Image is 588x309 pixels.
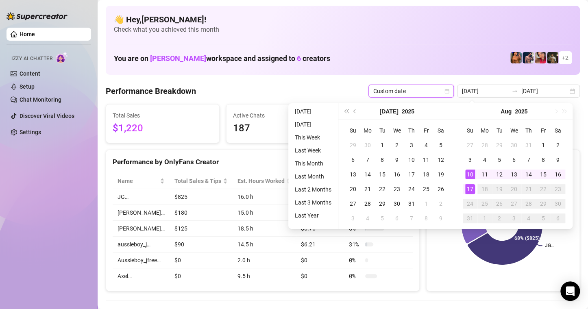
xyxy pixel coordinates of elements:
[551,211,565,226] td: 2025-09-06
[114,14,572,25] h4: 👋 Hey, [PERSON_NAME] !
[463,196,477,211] td: 2025-08-24
[348,213,358,223] div: 3
[538,140,548,150] div: 1
[375,196,390,211] td: 2025-07-29
[11,55,52,63] span: Izzy AI Chatter
[492,182,507,196] td: 2025-08-19
[390,152,404,167] td: 2025-07-09
[494,213,504,223] div: 2
[421,170,431,179] div: 18
[377,184,387,194] div: 22
[233,121,333,136] span: 187
[348,140,358,150] div: 29
[360,152,375,167] td: 2025-07-07
[477,152,492,167] td: 2025-08-04
[492,211,507,226] td: 2025-09-02
[113,157,413,168] div: Performance by OnlyFans Creator
[351,103,359,120] button: Previous month (PageUp)
[521,182,536,196] td: 2025-08-21
[509,155,519,165] div: 6
[113,268,170,284] td: Axel…
[480,199,490,209] div: 25
[421,199,431,209] div: 1
[373,85,449,97] span: Custom date
[375,138,390,152] td: 2025-07-01
[507,123,521,138] th: We
[436,199,446,209] div: 2
[348,155,358,165] div: 6
[407,213,416,223] div: 7
[524,213,534,223] div: 4
[553,155,563,165] div: 9
[512,88,518,94] span: to
[346,167,360,182] td: 2025-07-13
[521,196,536,211] td: 2025-08-28
[515,103,527,120] button: Choose a year
[363,213,372,223] div: 4
[507,182,521,196] td: 2025-08-20
[170,205,233,221] td: $180
[477,138,492,152] td: 2025-07-28
[237,176,285,185] div: Est. Hours Worked
[407,199,416,209] div: 31
[521,123,536,138] th: Th
[436,184,446,194] div: 26
[348,199,358,209] div: 27
[507,138,521,152] td: 2025-07-30
[360,182,375,196] td: 2025-07-21
[379,103,398,120] button: Choose a month
[512,88,518,94] span: swap-right
[436,170,446,179] div: 19
[509,140,519,150] div: 30
[349,240,362,249] span: 31 %
[501,103,512,120] button: Choose a month
[170,237,233,252] td: $90
[113,111,213,120] span: Total Sales
[507,211,521,226] td: 2025-09-03
[292,185,335,194] li: Last 2 Months
[20,31,35,37] a: Home
[553,184,563,194] div: 23
[536,138,551,152] td: 2025-08-01
[507,167,521,182] td: 2025-08-13
[404,167,419,182] td: 2025-07-17
[114,54,330,63] h1: You are on workspace and assigned to creators
[390,211,404,226] td: 2025-08-06
[551,196,565,211] td: 2025-08-30
[465,155,475,165] div: 3
[553,199,563,209] div: 30
[375,123,390,138] th: Tu
[492,167,507,182] td: 2025-08-12
[346,138,360,152] td: 2025-06-29
[233,237,296,252] td: 14.5 h
[292,211,335,220] li: Last Year
[233,111,333,120] span: Active Chats
[421,155,431,165] div: 11
[360,211,375,226] td: 2025-08-04
[390,182,404,196] td: 2025-07-23
[510,52,522,63] img: JG
[375,211,390,226] td: 2025-08-05
[421,184,431,194] div: 25
[521,167,536,182] td: 2025-08-14
[553,140,563,150] div: 2
[296,221,344,237] td: $6.76
[538,155,548,165] div: 8
[20,83,35,90] a: Setup
[296,252,344,268] td: $0
[480,184,490,194] div: 18
[477,123,492,138] th: Mo
[346,123,360,138] th: Su
[392,170,402,179] div: 16
[465,184,475,194] div: 17
[20,70,40,77] a: Content
[419,152,433,167] td: 2025-07-11
[390,167,404,182] td: 2025-07-16
[419,167,433,182] td: 2025-07-18
[536,211,551,226] td: 2025-09-05
[535,52,546,63] img: Vanessa
[560,281,580,301] div: Open Intercom Messenger
[20,129,41,135] a: Settings
[113,237,170,252] td: aussieboy_j…
[480,155,490,165] div: 4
